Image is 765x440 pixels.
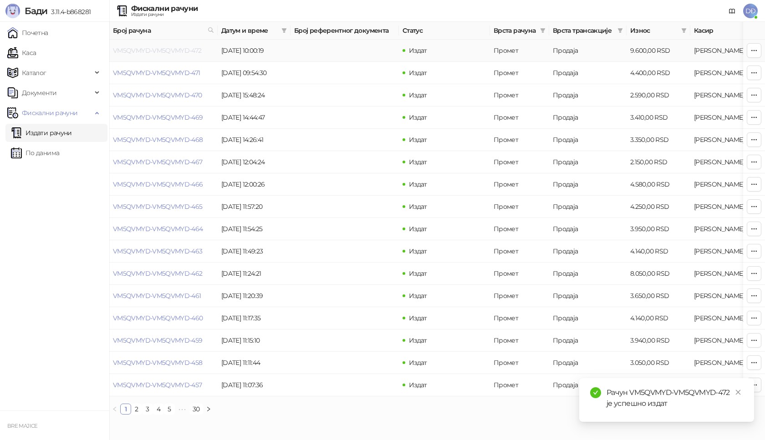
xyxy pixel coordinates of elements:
li: 3 [142,404,153,415]
td: [DATE] 11:20:39 [218,285,291,307]
td: VM5QVMYD-VM5QVMYD-458 [109,352,218,374]
a: 5 [164,404,174,414]
li: Следећих 5 Страна [175,404,189,415]
li: Следећа страна [203,404,214,415]
td: 4.400,00 RSD [627,62,690,84]
td: VM5QVMYD-VM5QVMYD-463 [109,240,218,263]
td: Продаја [549,106,627,129]
a: Документација [725,4,739,18]
a: VM5QVMYD-VM5QVMYD-460 [113,314,203,322]
td: Промет [490,285,549,307]
span: ••• [175,404,189,415]
td: Промет [490,218,549,240]
td: [DATE] 10:00:19 [218,40,291,62]
td: Промет [490,329,549,352]
td: [DATE] 09:54:30 [218,62,291,84]
a: VM5QVMYD-VM5QVMYD-465 [113,202,203,211]
td: VM5QVMYD-VM5QVMYD-466 [109,173,218,196]
td: Продаја [549,151,627,173]
td: 5.580,00 RSD [627,374,690,396]
td: VM5QVMYD-VM5QVMYD-469 [109,106,218,129]
a: Каса [7,44,36,62]
td: Промет [490,374,549,396]
span: filter [280,24,289,37]
span: Документи [22,84,56,102]
td: VM5QVMYD-VM5QVMYD-467 [109,151,218,173]
td: VM5QVMYD-VM5QVMYD-460 [109,307,218,329]
span: 3.11.4-b868281 [47,8,91,16]
span: check-circle [590,387,601,398]
span: right [206,406,211,412]
span: filter [616,24,625,37]
td: [DATE] 12:04:24 [218,151,291,173]
td: 3.350,00 RSD [627,129,690,151]
span: filter [540,28,546,33]
span: Издат [409,269,427,278]
span: filter [538,24,547,37]
td: [DATE] 11:24:21 [218,263,291,285]
td: VM5QVMYD-VM5QVMYD-471 [109,62,218,84]
div: Фискални рачуни [131,5,198,12]
span: Издат [409,247,427,255]
td: Промет [490,263,549,285]
span: Врста трансакције [553,25,614,35]
span: Издат [409,113,427,121]
td: VM5QVMYD-VM5QVMYD-472 [109,40,218,62]
td: Продаја [549,263,627,285]
span: Издат [409,292,427,300]
td: [DATE] 11:54:25 [218,218,291,240]
a: VM5QVMYD-VM5QVMYD-464 [113,225,203,233]
td: VM5QVMYD-VM5QVMYD-468 [109,129,218,151]
a: 1 [121,404,131,414]
td: 8.050,00 RSD [627,263,690,285]
a: 4 [153,404,163,414]
a: VM5QVMYD-VM5QVMYD-466 [113,180,203,188]
span: Издат [409,381,427,389]
td: 9.600,00 RSD [627,40,690,62]
td: [DATE] 11:11:44 [218,352,291,374]
td: [DATE] 14:26:41 [218,129,291,151]
span: Фискални рачуни [22,104,77,122]
span: Врста рачуна [494,25,536,35]
a: VM5QVMYD-VM5QVMYD-463 [113,247,203,255]
td: 3.950,00 RSD [627,218,690,240]
th: Статус [399,22,490,40]
td: 3.050,00 RSD [627,352,690,374]
td: 3.410,00 RSD [627,106,690,129]
a: VM5QVMYD-VM5QVMYD-468 [113,136,203,144]
td: Промет [490,84,549,106]
a: VM5QVMYD-VM5QVMYD-470 [113,91,202,99]
th: Врста рачуна [490,22,549,40]
a: VM5QVMYD-VM5QVMYD-458 [113,359,203,367]
span: filter [281,28,287,33]
span: Износ [630,25,678,35]
td: Промет [490,307,549,329]
a: Издати рачуни [11,124,72,142]
a: Close [733,387,743,397]
a: VM5QVMYD-VM5QVMYD-467 [113,158,203,166]
td: Промет [490,129,549,151]
a: VM5QVMYD-VM5QVMYD-469 [113,113,203,121]
span: Издат [409,225,427,233]
span: filter [679,24,688,37]
a: 3 [143,404,153,414]
td: [DATE] 11:57:20 [218,196,291,218]
td: Продаја [549,84,627,106]
td: Продаја [549,129,627,151]
td: Промет [490,40,549,62]
span: Датум и време [221,25,278,35]
td: VM5QVMYD-VM5QVMYD-470 [109,84,218,106]
div: Рачун VM5QVMYD-VM5QVMYD-472 је успешно издат [607,387,743,409]
td: Продаја [549,173,627,196]
td: VM5QVMYD-VM5QVMYD-464 [109,218,218,240]
span: Издат [409,314,427,322]
span: Издат [409,136,427,144]
div: Издати рачуни [131,12,198,17]
td: 4.140,00 RSD [627,307,690,329]
a: По данима [11,144,59,162]
a: VM5QVMYD-VM5QVMYD-472 [113,46,202,55]
td: Продаја [549,196,627,218]
td: [DATE] 11:15:10 [218,329,291,352]
span: Број рачуна [113,25,204,35]
button: left [109,404,120,415]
